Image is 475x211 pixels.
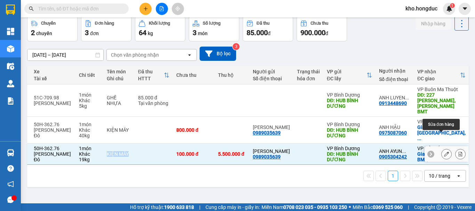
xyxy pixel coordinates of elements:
div: Số lượng [203,21,220,26]
div: 50H-362.76 [34,122,72,127]
div: Đơn hàng [95,21,114,26]
strong: 0708 023 035 - 0935 103 250 [283,204,347,210]
div: 100.000 đ [176,151,211,157]
span: 1 [451,3,453,8]
div: ANH HẬU [379,124,410,130]
div: ĐC giao [417,76,460,81]
div: DĐ: HUB BÌNH DƯƠNG [327,127,372,138]
div: Sửa đơn hàng [441,149,452,159]
span: question-circle [7,165,14,172]
span: | [199,203,200,211]
div: DĐ: 227 PHAN CHU TRINH, P. BMT [417,92,466,114]
img: warehouse-icon [7,80,14,87]
button: caret-down [459,3,471,15]
div: Người nhận [379,68,410,74]
strong: 0369 525 060 [373,204,403,210]
div: 1 món [79,146,100,151]
div: Khác [79,151,100,157]
div: 0975087060 [379,130,407,136]
div: Thu hộ [218,72,246,78]
div: KIỆN MÁY [107,151,131,157]
div: [PERSON_NAME] Đô [34,127,72,138]
div: VP Đắk Lắk [417,146,466,151]
div: 0989035639 [253,154,281,160]
div: Người gửi [253,69,290,74]
span: message [7,196,14,203]
div: Sửa đơn hàng [422,119,460,130]
button: Đơn hàng3đơn [81,16,131,41]
button: Chuyến2chuyến [27,16,78,41]
th: Toggle SortBy [323,66,376,84]
span: 85.000 [247,29,268,37]
div: VP gửi [327,69,367,74]
span: ... [405,95,409,100]
div: KIỆN MÁY [107,127,131,133]
div: [PERSON_NAME] [34,100,72,106]
div: 5.500.000 đ [218,151,246,157]
span: đơn [90,31,99,36]
div: DĐ: HUB BÌNH DƯƠNG [327,151,372,162]
button: aim [172,3,184,15]
div: ANH AYUN ALI [379,148,410,154]
div: HTTT [138,76,164,81]
div: Chuyến [41,21,56,26]
img: logo-vxr [6,5,15,15]
div: Trần Sơn Ân [253,148,290,154]
img: warehouse-icon [7,149,14,156]
div: 0989035639 [253,130,281,136]
div: Chưa thu [176,72,211,78]
div: hóa đơn [297,76,320,81]
input: Tìm tên, số ĐT hoặc mã đơn [38,5,120,13]
div: Giao: 145 ĐIỆN BIÊN PHỦ, EADRANG, ĐAK LAK [417,124,466,141]
div: Đã thu [257,21,269,26]
div: ĐC lấy [327,76,367,81]
span: đ [268,31,271,36]
span: 64 [139,29,146,37]
div: Trần Sơn Ân [253,124,290,130]
div: Chưa thu [311,21,328,26]
div: Tài xế [34,76,72,81]
span: kg [148,31,153,36]
button: Nhập hàng [416,17,451,30]
img: icon-new-feature [446,6,452,12]
span: 3 [85,29,89,37]
div: 0913448690 [379,100,407,106]
span: ... [402,148,406,154]
div: [PERSON_NAME] Đô [34,151,72,162]
div: ANH LUYEN TRAN [379,95,410,100]
sup: 3 [233,43,240,50]
img: warehouse-icon [7,45,14,52]
button: 1 [388,171,398,181]
button: file-add [156,3,168,15]
div: DĐ: HUB BÌNH DƯƠNG [327,98,372,109]
div: 10 / trang [429,172,450,179]
div: Ghi chú [107,76,131,81]
div: VP Bình Dương [327,122,372,127]
th: Toggle SortBy [414,66,469,84]
span: Miền Nam [261,203,347,211]
button: plus [139,3,152,15]
span: kho.hongduc [400,4,443,13]
img: dashboard-icon [7,28,14,35]
span: copyright [436,205,441,210]
div: 40 kg [79,133,100,138]
button: Chưa thu900.000đ [297,16,347,41]
div: Số điện thoại [379,76,410,82]
div: Số điện thoại [253,76,290,81]
span: plus [143,6,148,11]
div: 51C-709.98 [34,95,72,100]
div: Khác [79,127,100,133]
span: | [408,203,409,211]
span: search [29,6,34,11]
div: Khối lượng [149,21,170,26]
span: 3 [193,29,196,37]
div: 0905304242 [379,154,407,160]
button: Số lượng3món [189,16,239,41]
sup: 1 [450,3,455,8]
svg: open [456,173,461,179]
span: ... [417,136,421,141]
div: 1 món [79,122,100,127]
svg: open [187,52,192,58]
div: VP nhận [417,69,460,74]
div: 1 món [79,92,100,98]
